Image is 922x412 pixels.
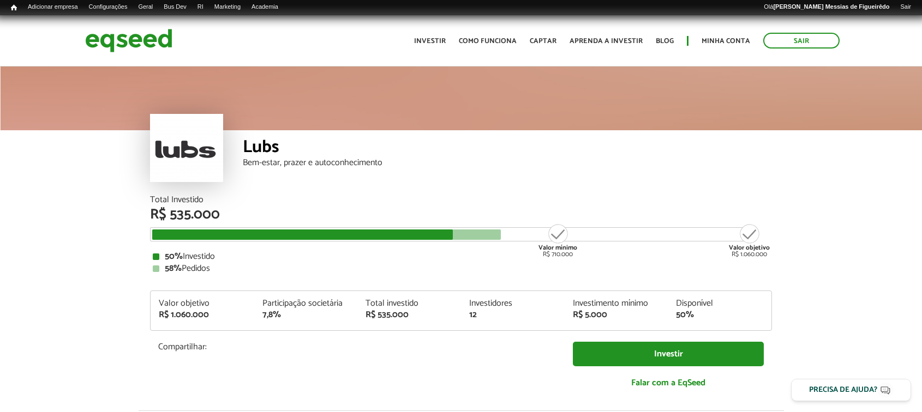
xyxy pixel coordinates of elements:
div: Investimento mínimo [573,299,660,308]
a: Investir [414,38,446,45]
strong: Valor objetivo [729,243,770,253]
div: Total investido [366,299,453,308]
div: R$ 535.000 [150,208,772,222]
a: Investir [573,342,764,366]
div: 12 [469,311,556,319]
div: 7,8% [262,311,350,319]
div: 50% [676,311,763,319]
div: Bem-estar, prazer e autoconhecimento [243,159,772,167]
div: R$ 1.060.000 [159,311,246,319]
div: Pedidos [153,264,769,273]
a: Sair [895,3,917,11]
a: Bus Dev [158,3,192,11]
a: Blog [656,38,674,45]
a: Geral [133,3,158,11]
a: Adicionar empresa [22,3,83,11]
a: RI [192,3,209,11]
div: Investido [153,252,769,261]
strong: 50% [165,249,183,264]
a: Como funciona [459,38,517,45]
p: Compartilhar: [158,342,556,352]
strong: 58% [165,261,182,276]
strong: Valor mínimo [538,243,577,253]
div: Total Investido [150,196,772,204]
a: Configurações [83,3,133,11]
a: Minha conta [702,38,750,45]
strong: [PERSON_NAME] Messias de Figueirêdo [773,3,889,10]
div: R$ 1.060.000 [729,223,770,258]
div: Participação societária [262,299,350,308]
a: Início [5,3,22,13]
div: Valor objetivo [159,299,246,308]
div: R$ 535.000 [366,311,453,319]
a: Olá[PERSON_NAME] Messias de Figueirêdo [758,3,895,11]
a: Captar [530,38,556,45]
span: Início [11,4,17,11]
a: Sair [763,33,840,49]
div: Investidores [469,299,556,308]
a: Academia [246,3,284,11]
div: R$ 5.000 [573,311,660,319]
div: R$ 710.000 [537,223,578,258]
a: Aprenda a investir [570,38,643,45]
div: Disponível [676,299,763,308]
div: Lubs [243,138,772,159]
a: Marketing [209,3,246,11]
a: Falar com a EqSeed [573,372,764,394]
img: EqSeed [85,26,172,55]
